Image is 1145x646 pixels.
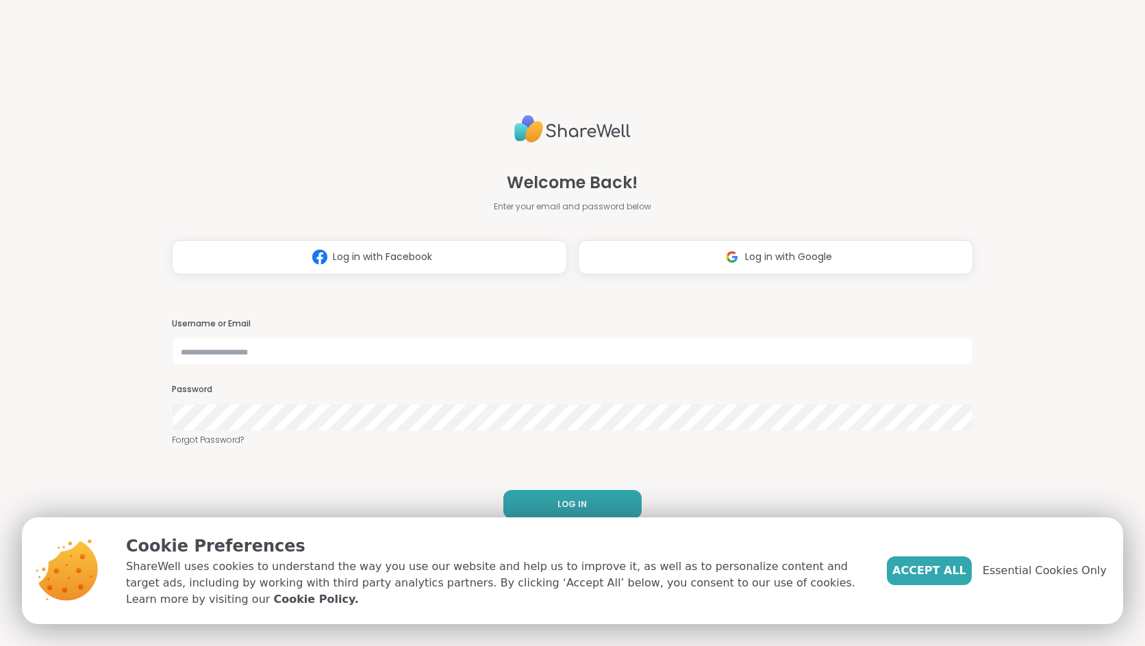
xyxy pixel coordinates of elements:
p: Cookie Preferences [126,534,865,558]
span: Welcome Back! [507,170,638,195]
span: Accept All [892,563,966,579]
span: Log in with Google [745,250,832,264]
span: Essential Cookies Only [983,563,1107,579]
a: Forgot Password? [172,434,973,446]
img: ShareWell Logomark [307,244,333,270]
img: ShareWell Logomark [719,244,745,270]
button: Log in with Google [578,240,973,274]
p: ShareWell uses cookies to understand the way you use our website and help us to improve it, as we... [126,558,865,608]
img: ShareWell Logo [514,109,631,148]
span: Enter your email and password below [494,201,651,213]
a: Cookie Policy. [273,591,358,608]
span: LOG IN [557,498,587,511]
span: Log in with Facebook [333,250,432,264]
h3: Password [172,384,973,396]
button: Log in with Facebook [172,240,567,274]
button: LOG IN [503,490,642,519]
button: Accept All [887,556,972,585]
h3: Username or Email [172,318,973,330]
